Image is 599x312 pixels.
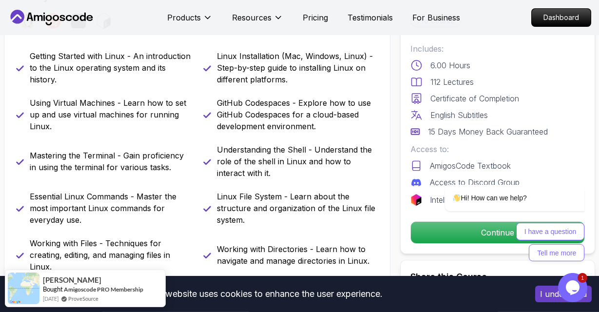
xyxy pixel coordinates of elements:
[412,12,460,23] a: For Business
[7,283,521,305] div: This website uses cookies to enhance the user experience.
[8,273,39,304] img: provesource social proof notification image
[167,12,201,23] p: Products
[410,270,585,284] h2: Share this Course
[30,50,192,85] p: Getting Started with Linux - An introduction to the Linux operating system and its history.
[30,191,192,226] p: Essential Linux Commands - Master the most important Linux commands for everyday use.
[232,12,283,31] button: Resources
[68,294,98,303] a: ProveSource
[30,237,192,273] p: Working with Files - Techniques for creating, editing, and managing files in Linux.
[430,59,470,71] p: 6.00 Hours
[217,144,379,179] p: Understanding the Shell - Understand the role of the shell in Linux and how to interact with it.
[43,276,101,284] span: [PERSON_NAME]
[30,150,192,173] p: Mastering the Terminal - Gain proficiency in using the terminal for various tasks.
[303,12,328,23] a: Pricing
[414,65,589,268] iframe: chat widget
[30,97,192,132] p: Using Virtual Machines - Learn how to set up and use virtual machines for running Linux.
[43,285,63,293] span: Bought
[410,194,422,206] img: jetbrains logo
[167,12,213,31] button: Products
[43,294,58,303] span: [DATE]
[535,286,592,302] button: Accept cookies
[217,50,379,85] p: Linux Installation (Mac, Windows, Linux) - Step-by-step guide to installing Linux on different pl...
[217,243,379,267] p: Working with Directories - Learn how to navigate and manage directories in Linux.
[217,97,379,132] p: GitHub Codespaces - Explore how to use GitHub Codespaces for a cloud-based development environment.
[348,12,393,23] a: Testimonials
[232,12,271,23] p: Resources
[558,273,589,302] iframe: chat widget
[531,8,591,27] a: Dashboard
[64,286,143,293] a: Amigoscode PRO Membership
[410,43,585,55] p: Includes:
[410,143,585,155] p: Access to:
[532,9,591,26] p: Dashboard
[410,221,585,244] button: Continue
[411,222,584,243] p: Continue
[217,191,379,226] p: Linux File System - Learn about the structure and organization of the Linux file system.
